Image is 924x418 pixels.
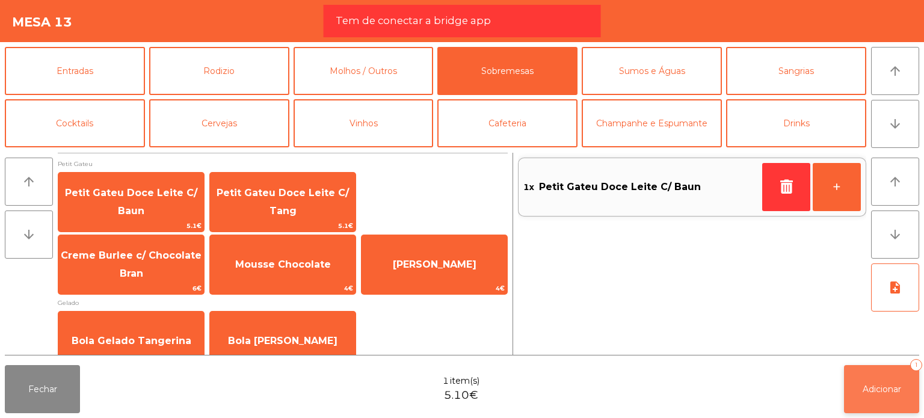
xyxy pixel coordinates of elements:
[217,187,349,217] span: Petit Gateu Doce Leite C/ Tang
[294,99,434,147] button: Vinhos
[871,100,919,148] button: arrow_downward
[863,384,901,395] span: Adicionar
[336,13,491,28] span: Tem de conectar a bridge app
[888,117,902,131] i: arrow_downward
[844,365,919,413] button: Adicionar1
[450,375,479,387] span: item(s)
[871,158,919,206] button: arrow_upward
[210,283,356,294] span: 4€
[149,47,289,95] button: Rodizio
[228,335,337,346] span: Bola [PERSON_NAME]
[888,174,902,189] i: arrow_upward
[5,47,145,95] button: Entradas
[871,263,919,312] button: note_add
[888,227,902,242] i: arrow_downward
[5,158,53,206] button: arrow_upward
[362,283,507,294] span: 4€
[5,365,80,413] button: Fechar
[294,47,434,95] button: Molhos / Outros
[58,220,204,232] span: 5.1€
[813,163,861,211] button: +
[582,99,722,147] button: Champanhe e Espumante
[58,283,204,294] span: 6€
[726,99,866,147] button: Drinks
[871,211,919,259] button: arrow_downward
[210,220,356,232] span: 5.1€
[65,187,197,217] span: Petit Gateu Doce Leite C/ Baun
[22,227,36,242] i: arrow_downward
[523,178,534,196] span: 1x
[22,174,36,189] i: arrow_upward
[61,250,202,279] span: Creme Burlee c/ Chocolate Bran
[726,47,866,95] button: Sangrias
[58,158,508,170] span: Petit Gateu
[871,47,919,95] button: arrow_upward
[437,99,577,147] button: Cafeteria
[888,280,902,295] i: note_add
[235,259,331,270] span: Mousse Chocolate
[12,13,72,31] h4: Mesa 13
[444,387,478,404] span: 5.10€
[72,335,191,346] span: Bola Gelado Tangerina
[393,259,476,270] span: [PERSON_NAME]
[910,359,922,371] div: 1
[5,211,53,259] button: arrow_downward
[443,375,449,387] span: 1
[582,47,722,95] button: Sumos e Águas
[539,178,701,196] span: Petit Gateu Doce Leite C/ Baun
[437,47,577,95] button: Sobremesas
[5,99,145,147] button: Cocktails
[888,64,902,78] i: arrow_upward
[149,99,289,147] button: Cervejas
[58,297,508,309] span: Gelado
